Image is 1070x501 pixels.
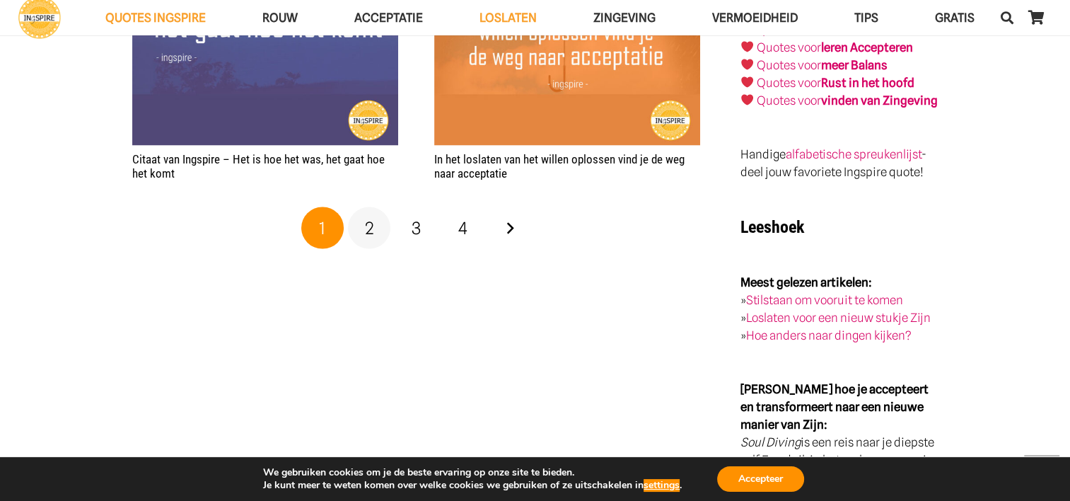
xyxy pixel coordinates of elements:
a: alfabetische spreukenlijst [786,147,921,161]
p: We gebruiken cookies om je de beste ervaring op onze site te bieden. [263,466,682,479]
img: ❤ [741,41,753,53]
span: QUOTES INGSPIRE [105,11,206,25]
a: Quotes voor [757,40,821,54]
span: Acceptatie [354,11,423,25]
a: Pagina 4 [442,207,484,250]
span: 4 [458,218,467,238]
strong: [PERSON_NAME] hoe je accepteert en transformeert naar een nieuwe manier van Zijn: [740,382,929,432]
span: 3 [412,218,421,238]
em: Soul Diving [740,435,801,449]
p: Je kunt meer te weten komen over welke cookies we gebruiken of ze uitschakelen in . [263,479,682,492]
a: leren Accepteren [821,40,913,54]
img: ❤ [741,59,753,71]
p: » » » [740,274,938,345]
a: Pagina 2 [348,207,390,250]
span: Pagina 1 [301,207,344,250]
a: Terug naar top [1024,455,1059,490]
strong: Rust in het hoofd [821,76,914,90]
a: Quotes voorvinden van Zingeving [757,93,938,108]
p: Handige - deel jouw favoriete Ingspire quote! [740,146,938,181]
img: ❤ [741,76,753,88]
a: Pagina 3 [395,207,438,250]
span: ROUW [262,11,298,25]
img: ❤ [741,94,753,106]
span: VERMOEIDHEID [712,11,798,25]
span: 2 [365,218,374,238]
a: Hoe anders naar dingen kijken? [746,328,912,342]
strong: Meest gelezen artikelen: [740,275,872,289]
button: settings [644,479,680,492]
strong: . [760,453,762,467]
strong: Leeshoek [740,217,804,237]
a: Stilstaan om vooruit te komen [746,293,903,307]
span: Loslaten [479,11,537,25]
a: Quotes voormeer Balans [757,58,888,72]
a: Loslaten voor een nieuw stukje Zijn [746,311,931,325]
strong: vinden van Zingeving [821,93,938,108]
span: 1 [319,218,325,238]
span: GRATIS [935,11,975,25]
span: Zingeving [593,11,656,25]
a: In het loslaten van het willen oplossen vind je de weg naar acceptatie [434,152,685,180]
strong: meer Balans [821,58,888,72]
a: Quotes voorRust in het hoofd [757,76,914,90]
a: Citaat van Ingspire – Het is hoe het was, het gaat hoe het komt [132,152,385,180]
span: TIPS [854,11,878,25]
button: Accepteer [717,466,804,492]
